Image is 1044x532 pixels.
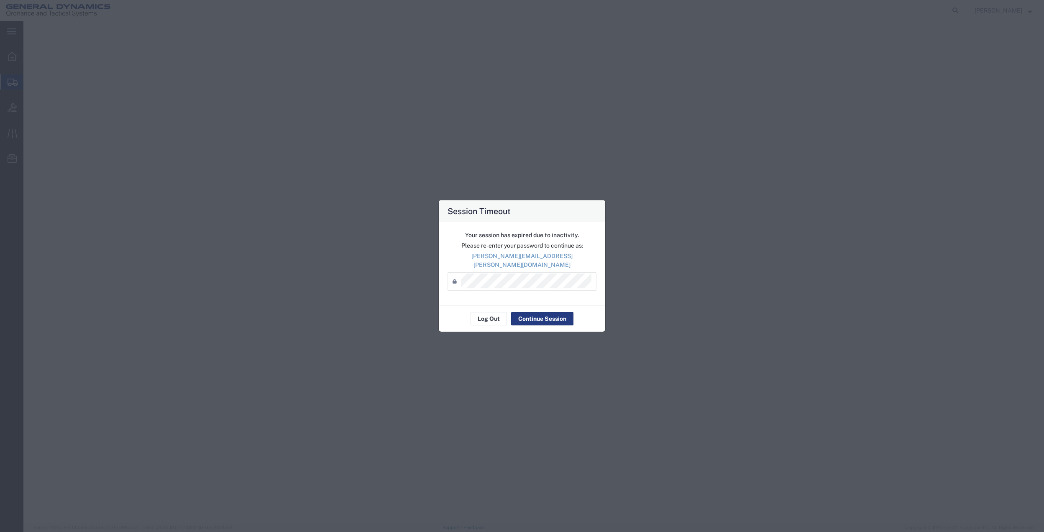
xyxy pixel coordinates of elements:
p: [PERSON_NAME][EMAIL_ADDRESS][PERSON_NAME][DOMAIN_NAME] [448,252,596,269]
h4: Session Timeout [448,205,511,217]
p: Please re-enter your password to continue as: [448,241,596,250]
button: Log Out [471,312,507,325]
button: Continue Session [511,312,573,325]
p: Your session has expired due to inactivity. [448,231,596,240]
